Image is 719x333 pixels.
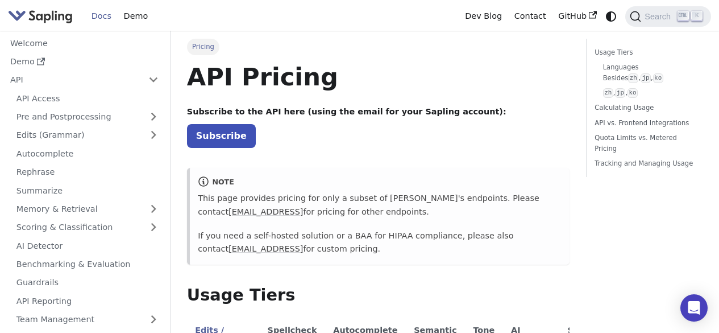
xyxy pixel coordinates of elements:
[8,8,77,24] a: Sapling.ai
[10,237,165,254] a: AI Detector
[4,72,142,88] a: API
[187,61,570,92] h1: API Pricing
[603,88,695,98] a: zh,jp,ko
[10,127,165,143] a: Edits (Grammar)
[228,244,303,253] a: [EMAIL_ADDRESS]
[552,7,602,25] a: GitHub
[10,274,165,291] a: Guardrails
[595,47,699,58] a: Usage Tiers
[10,90,165,106] a: API Access
[187,285,570,306] h2: Usage Tiers
[595,133,699,154] a: Quota Limits vs. Metered Pricing
[641,12,678,21] span: Search
[595,118,699,129] a: API vs. Frontend Integrations
[10,182,165,199] a: Summarize
[187,107,506,116] strong: Subscribe to the API here (using the email for your Sapling account):
[4,54,165,70] a: Demo
[187,39,570,55] nav: Breadcrumbs
[10,219,165,236] a: Scoring & Classification
[10,145,165,162] a: Autocomplete
[118,7,154,25] a: Demo
[641,73,651,83] code: jp
[10,293,165,309] a: API Reporting
[10,201,165,217] a: Memory & Retrieval
[595,158,699,169] a: Tracking and Managing Usage
[628,73,638,83] code: zh
[627,88,638,98] code: ko
[625,6,710,27] button: Search (Ctrl+K)
[10,311,165,328] a: Team Management
[142,72,165,88] button: Collapse sidebar category 'API'
[4,35,165,51] a: Welcome
[615,88,625,98] code: jp
[187,124,256,147] a: Subscribe
[680,294,708,322] div: Open Intercom Messenger
[198,229,562,257] p: If you need a self-hosted solution or a BAA for HIPAA compliance, please also contact for custom ...
[603,8,620,24] button: Switch between dark and light mode (currently system mode)
[198,192,562,219] p: This page provides pricing for only a subset of [PERSON_NAME]'s endpoints. Please contact for pri...
[603,62,695,84] a: Languages Besideszh,jp,ko
[187,39,219,55] span: Pricing
[691,11,703,21] kbd: K
[85,7,118,25] a: Docs
[10,256,165,273] a: Benchmarking & Evaluation
[198,176,562,190] div: note
[595,102,699,113] a: Calculating Usage
[8,8,73,24] img: Sapling.ai
[10,164,165,180] a: Rephrase
[228,207,303,216] a: [EMAIL_ADDRESS]
[508,7,552,25] a: Contact
[459,7,508,25] a: Dev Blog
[603,88,613,98] code: zh
[653,73,663,83] code: ko
[10,109,165,125] a: Pre and Postprocessing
